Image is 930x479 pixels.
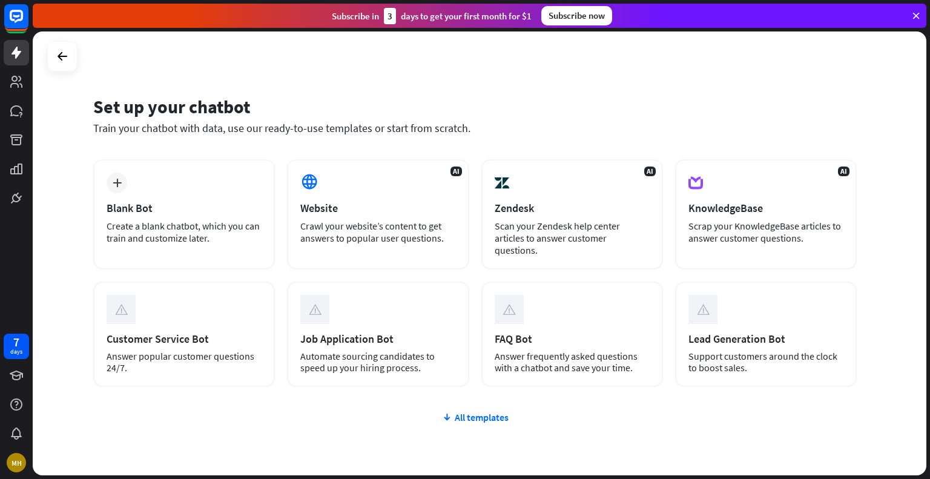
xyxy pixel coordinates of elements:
[300,332,455,346] div: Job Application Bot
[644,167,656,176] span: AI
[300,201,455,215] div: Website
[688,201,843,215] div: KnowledgeBase
[300,351,455,374] div: Automate sourcing candidates to speed up your hiring process.
[93,95,857,118] div: Set up your chatbot
[688,351,843,374] div: Support customers around the clock to boost sales.
[495,351,650,374] div: Answer frequently asked questions with a chatbot and save your time.
[13,337,19,348] div: 7
[107,351,262,374] div: Answer popular customer questions 24/7.
[332,8,532,24] div: Subscribe in days to get your first month for $1
[10,348,22,356] div: days
[497,298,520,321] img: f599820105ac0f7000bd.png
[93,411,857,423] div: All templates
[113,179,122,187] i: plus
[7,453,26,472] div: MH
[303,298,326,321] img: f599820105ac0f7000bd.png
[107,332,262,346] div: Customer Service Bot
[93,121,857,135] div: Train your chatbot with data, use our ready-to-use templates or start from scratch.
[4,334,29,359] a: 7 days
[495,332,650,346] div: FAQ Bot
[384,8,396,24] div: 3
[838,167,849,176] span: AI
[691,298,714,321] img: f599820105ac0f7000bd.png
[541,6,612,25] div: Subscribe now
[688,220,843,244] div: Scrap your KnowledgeBase articles to answer customer questions.
[110,298,133,321] img: f599820105ac0f7000bd.png
[107,220,262,244] div: Create a blank chatbot, which you can train and customize later.
[300,220,455,244] div: Crawl your website’s content to get answers to popular user questions.
[688,332,843,346] div: Lead Generation Bot
[107,201,262,215] div: Blank Bot
[495,220,650,256] div: Scan your Zendesk help center articles to answer customer questions.
[495,201,650,215] div: Zendesk
[450,167,462,176] span: AI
